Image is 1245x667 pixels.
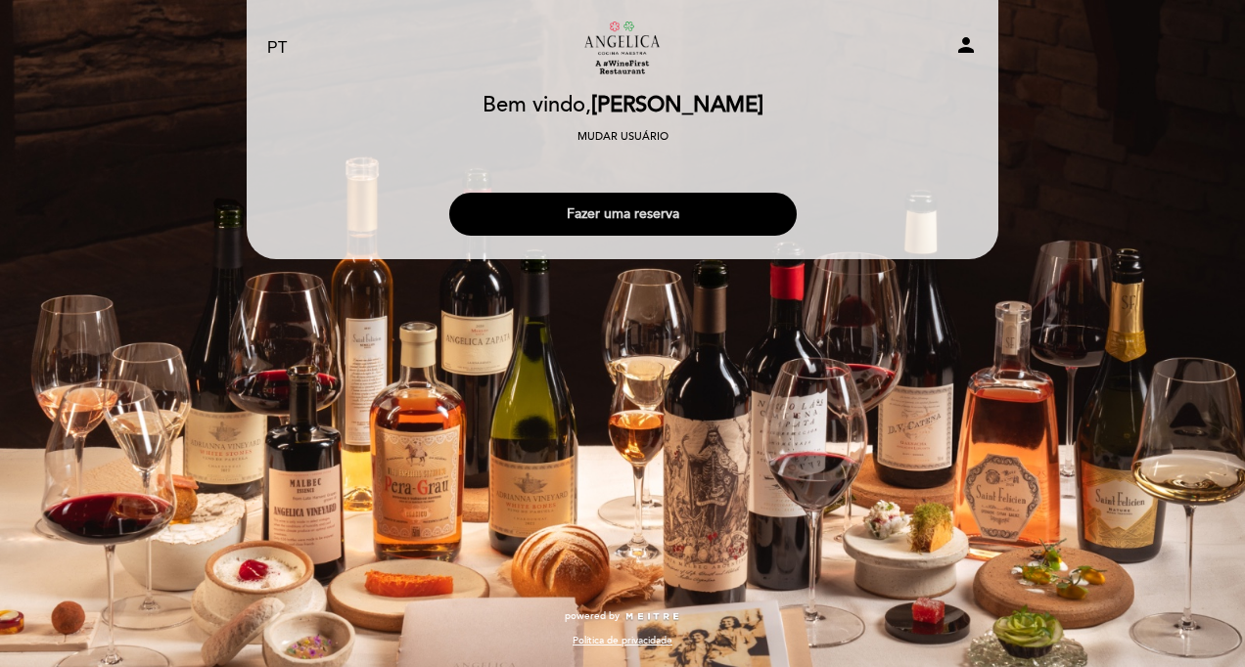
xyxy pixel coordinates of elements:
a: powered by [565,609,680,623]
button: Fazer uma reserva [449,193,797,236]
h2: Bem vindo, [483,94,763,117]
i: person [954,33,978,57]
a: Restaurante [PERSON_NAME] Maestra [500,22,745,75]
a: Política de privacidade [573,634,672,647]
span: powered by [565,609,620,623]
img: MEITRE [624,612,680,622]
span: [PERSON_NAME] [591,92,763,118]
button: Mudar usuário [572,128,674,146]
button: person [954,33,978,64]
